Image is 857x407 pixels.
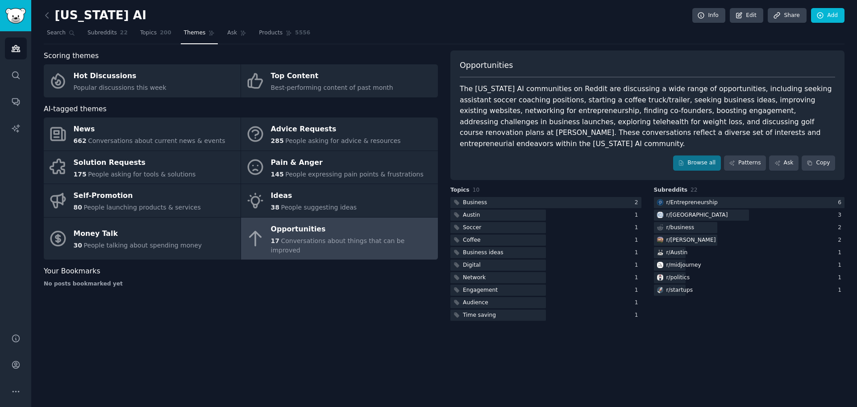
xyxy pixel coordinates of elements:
[838,236,845,244] div: 2
[88,171,196,178] span: People asking for tools & solutions
[83,204,200,211] span: People launching products & services
[450,247,641,258] a: Business ideas1
[44,280,438,288] div: No posts bookmarked yet
[724,155,766,171] a: Patterns
[74,189,201,203] div: Self-Promotion
[657,249,663,256] img: Austin
[635,224,641,232] div: 1
[281,204,357,211] span: People suggesting ideas
[450,235,641,246] a: Coffee1
[271,237,279,244] span: 17
[654,210,845,221] a: houstonr/[GEOGRAPHIC_DATA]3
[654,197,845,208] a: Entrepreneurshipr/Entrepreneurship6
[74,155,196,170] div: Solution Requests
[463,286,498,294] div: Engagement
[160,29,171,37] span: 200
[654,235,845,246] a: sanantonior/[PERSON_NAME]2
[657,237,663,243] img: sanantonio
[84,26,131,44] a: Subreddits22
[666,286,693,294] div: r/ startups
[657,274,663,281] img: politics
[666,274,690,282] div: r/ politics
[285,171,424,178] span: People expressing pain points & frustrations
[450,272,641,283] a: Network1
[657,262,663,268] img: midjourney
[635,211,641,219] div: 1
[74,204,82,211] span: 80
[463,211,480,219] div: Austin
[838,199,845,207] div: 6
[44,151,241,184] a: Solution Requests175People asking for tools & solutions
[802,155,835,171] button: Copy
[666,224,695,232] div: r/ business
[184,29,206,37] span: Themes
[768,8,806,23] a: Share
[271,122,401,137] div: Advice Requests
[88,137,225,144] span: Conversations about current news & events
[44,64,241,97] a: Hot DiscussionsPopular discussions this week
[666,249,688,257] div: r/ Austin
[74,69,166,84] div: Hot Discussions
[654,285,845,296] a: startupsr/startups1
[666,236,716,244] div: r/ [PERSON_NAME]
[74,227,202,241] div: Money Talk
[120,29,128,37] span: 22
[635,274,641,282] div: 1
[657,199,663,206] img: Entrepreneurship
[463,261,481,269] div: Digital
[463,249,503,257] div: Business ideas
[838,211,845,219] div: 3
[657,212,663,218] img: houston
[463,224,481,232] div: Soccer
[271,155,424,170] div: Pain & Anger
[271,237,405,254] span: Conversations about things that can be improved
[241,184,438,217] a: Ideas38People suggesting ideas
[635,311,641,319] div: 1
[730,8,763,23] a: Edit
[654,247,845,258] a: Austinr/Austin1
[44,117,241,151] a: News662Conversations about current news & events
[460,84,835,149] div: The [US_STATE] AI communities on Reddit are discussing a wide range of opportunities, including s...
[654,222,845,233] a: r/business2
[44,8,146,23] h2: [US_STATE] AI
[450,186,470,194] span: Topics
[635,261,641,269] div: 1
[635,199,641,207] div: 2
[654,186,688,194] span: Subreddits
[285,137,400,144] span: People asking for advice & resources
[450,285,641,296] a: Engagement1
[44,218,241,260] a: Money Talk30People talking about spending money
[44,50,99,62] span: Scoring themes
[227,29,237,37] span: Ask
[47,29,66,37] span: Search
[463,311,496,319] div: Time saving
[74,84,166,91] span: Popular discussions this week
[259,29,283,37] span: Products
[654,272,845,283] a: politicsr/politics1
[838,261,845,269] div: 1
[5,8,26,24] img: GummySearch logo
[271,222,433,236] div: Opportunities
[450,222,641,233] a: Soccer1
[635,299,641,307] div: 1
[271,204,279,211] span: 38
[838,286,845,294] div: 1
[181,26,218,44] a: Themes
[74,137,87,144] span: 662
[74,122,225,137] div: News
[83,242,202,249] span: People talking about spending money
[74,242,82,249] span: 30
[44,104,107,115] span: AI-tagged themes
[666,199,718,207] div: r/ Entrepreneurship
[673,155,721,171] a: Browse all
[473,187,480,193] span: 10
[137,26,175,44] a: Topics200
[44,26,78,44] a: Search
[666,261,701,269] div: r/ midjourney
[450,297,641,308] a: Audience1
[295,29,310,37] span: 5556
[271,189,357,203] div: Ideas
[241,64,438,97] a: Top ContentBest-performing content of past month
[838,249,845,257] div: 1
[241,218,438,260] a: Opportunities17Conversations about things that can be improved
